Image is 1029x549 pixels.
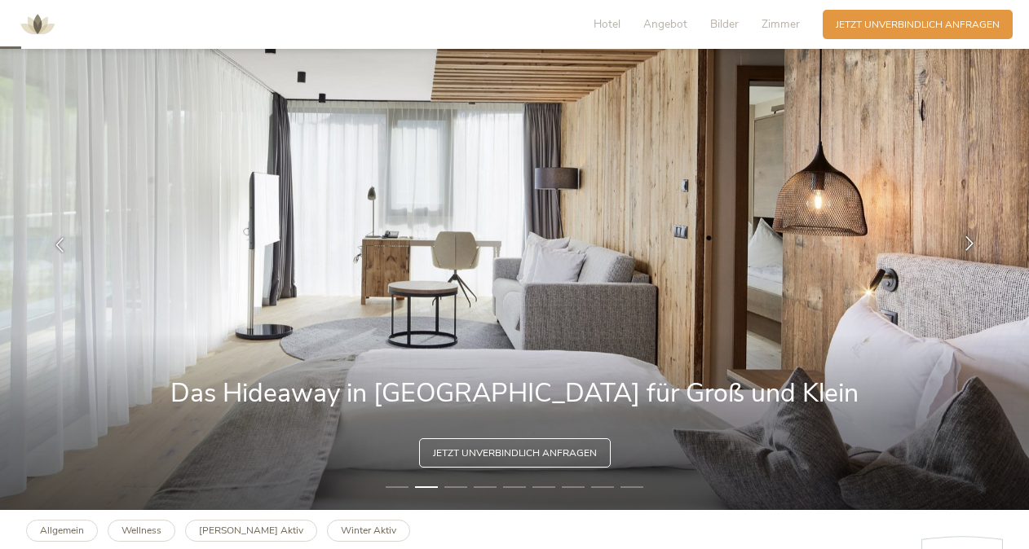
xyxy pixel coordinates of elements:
b: [PERSON_NAME] Aktiv [199,524,303,537]
span: Bilder [710,16,739,32]
a: Allgemein [26,520,98,542]
span: Jetzt unverbindlich anfragen [433,446,597,460]
b: Wellness [121,524,161,537]
b: Winter Aktiv [341,524,396,537]
span: Angebot [643,16,687,32]
a: Wellness [108,520,175,542]
span: Hotel [594,16,620,32]
a: [PERSON_NAME] Aktiv [185,520,317,542]
a: Winter Aktiv [327,520,410,542]
span: Jetzt unverbindlich anfragen [836,18,1000,32]
a: AMONTI & LUNARIS Wellnessresort [13,20,62,29]
span: Zimmer [762,16,800,32]
b: Allgemein [40,524,84,537]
